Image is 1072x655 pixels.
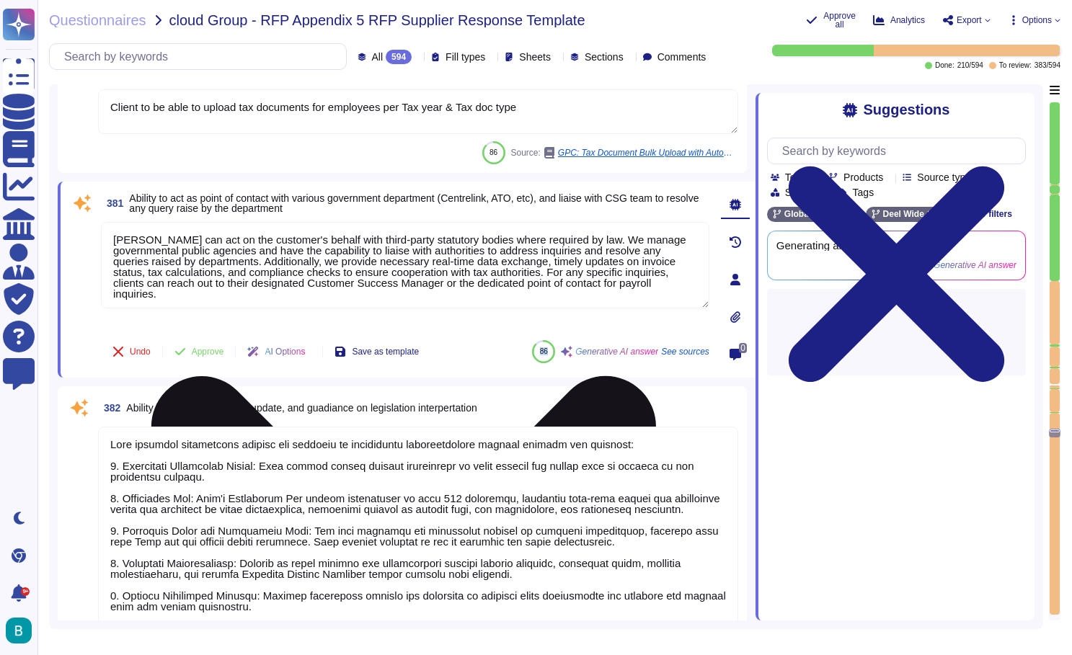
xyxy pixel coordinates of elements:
[101,222,709,308] textarea: [PERSON_NAME] can act on the customer's behalf with third-party statutory bodies where required b...
[999,62,1032,69] span: To review:
[935,62,954,69] span: Done:
[1022,16,1052,24] span: Options
[386,50,412,64] div: 594
[21,587,30,596] div: 9+
[3,615,42,646] button: user
[540,347,548,355] span: 86
[806,12,856,29] button: Approve all
[873,14,925,26] button: Analytics
[957,62,983,69] span: 210 / 594
[98,403,120,413] span: 382
[101,198,123,208] span: 381
[446,52,485,62] span: Fill types
[511,147,738,159] span: Source:
[372,52,384,62] span: All
[129,192,699,214] span: Ability to act as point of contact with various government department (Centrelink, ATO, etc), and...
[657,52,706,62] span: Comments
[775,138,1025,164] input: Search by keywords
[739,343,747,353] span: 0
[49,13,146,27] span: Questionnaires
[957,16,982,24] span: Export
[490,148,497,156] span: 86
[169,13,585,27] span: cloud Group - RFP Appendix 5 RFP Supplier Response Template
[519,52,551,62] span: Sheets
[1035,62,1060,69] span: 383 / 594
[890,16,925,24] span: Analytics
[6,618,32,643] img: user
[558,148,738,157] span: GPC: Tax Document Bulk Upload with Automated Matching and Summary Logs.pdf
[823,12,856,29] span: Approve all
[585,52,624,62] span: Sections
[57,44,346,69] input: Search by keywords
[98,89,738,134] textarea: Client to be able to upload tax documents for employees per Tax year & Tax doc type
